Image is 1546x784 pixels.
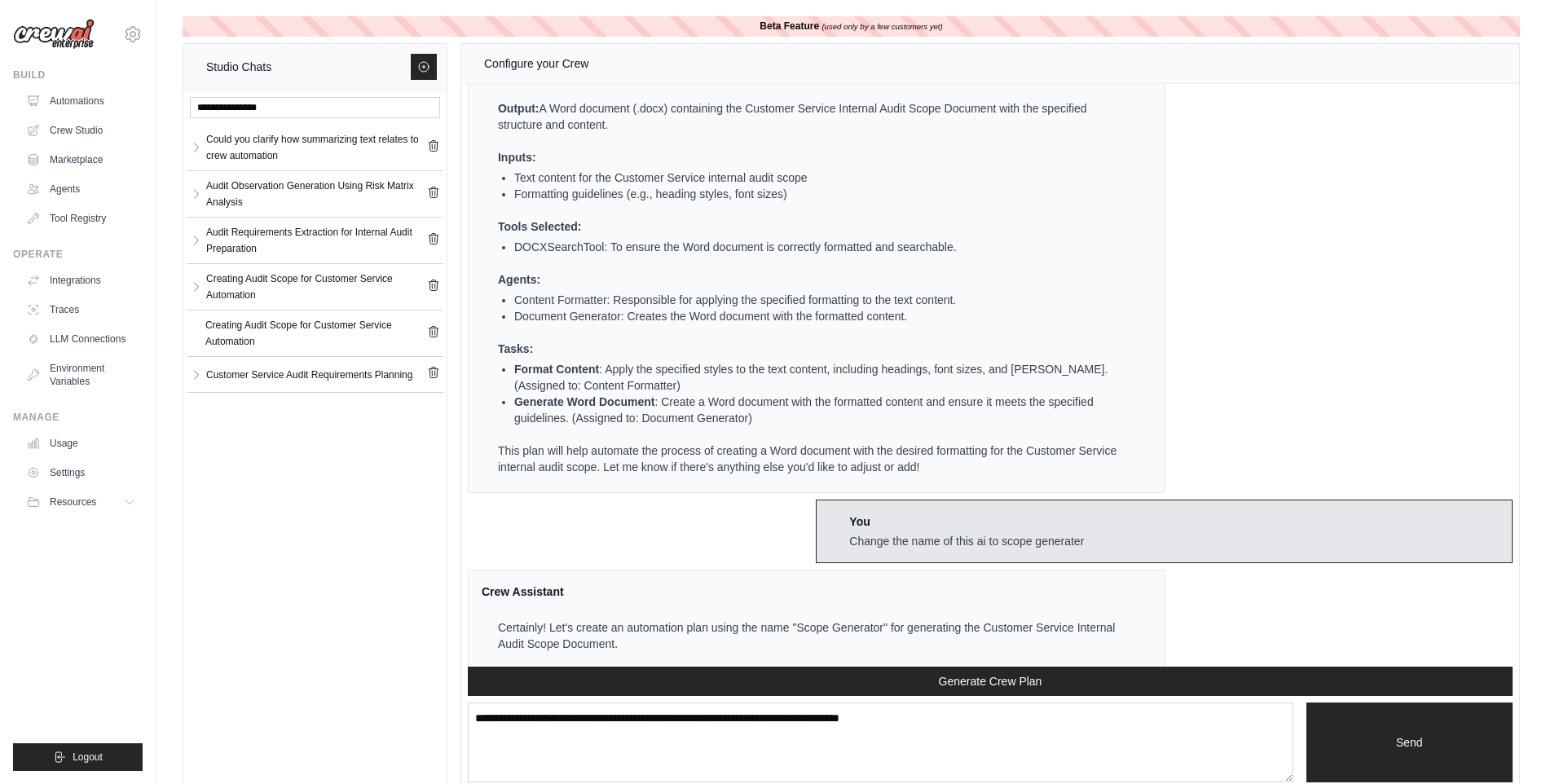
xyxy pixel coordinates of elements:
[20,355,143,394] a: Environment Variables
[206,367,412,383] div: Customer Service Audit Requirements Planning
[498,100,1131,133] p: A Word document (.docx) containing the Customer Service Internal Audit Scope Document with the sp...
[206,224,427,257] div: Audit Requirements Extraction for Internal Audit Preparation
[206,57,271,77] div: Studio Chats
[514,395,654,408] strong: Generate Word Document
[1306,703,1513,782] button: Send
[821,22,942,31] i: (used only by a few customers yet)
[514,361,1131,394] li: : Apply the specified styles to the text content, including headings, font sizes, and [PERSON_NAM...
[514,170,1131,186] li: Text content for the Customer Service internal audit scope
[498,619,1131,652] p: Certainly! Let's create an automation plan using the name "Scope Generator" for generating the Cu...
[20,326,143,352] a: LLM Connections
[206,271,427,303] div: Creating Audit Scope for Customer Service Automation
[498,220,581,233] strong: Tools Selected:
[760,20,819,32] b: Beta Feature
[203,178,427,210] a: Audit Observation Generation Using Risk Matrix Analysis
[498,273,540,286] strong: Agents:
[498,151,536,164] strong: Inputs:
[20,88,143,114] a: Automations
[20,489,143,515] button: Resources
[514,394,1131,426] li: : Create a Word document with the formatted content and ensure it meets the specified guidelines....
[13,68,143,81] div: Build
[20,460,143,486] a: Settings
[13,743,143,771] button: Logout
[73,751,103,764] span: Logout
[849,533,1084,549] div: Change the name of this ai to scope generater
[13,411,143,424] div: Manage
[206,131,427,164] div: Could you clarify how summarizing text relates to crew automation
[203,131,427,164] a: Could you clarify how summarizing text relates to crew automation
[514,239,1131,255] li: DOCXSearchTool: To ensure the Word document is correctly formatted and searchable.
[203,271,427,303] a: Creating Audit Scope for Customer Service Automation
[20,147,143,173] a: Marketplace
[13,19,95,50] img: Logo
[498,443,1131,475] p: This plan will help automate the process of creating a Word document with the desired formatting ...
[13,248,143,261] div: Operate
[20,430,143,456] a: Usage
[20,176,143,202] a: Agents
[20,117,143,143] a: Crew Studio
[20,297,143,323] a: Traces
[50,496,96,509] span: Resources
[484,54,588,73] div: Configure your Crew
[514,292,1131,308] li: Content Formatter: Responsible for applying the specified formatting to the text content.
[202,317,427,350] a: Creating Audit Scope for Customer Service Automation
[514,308,1131,324] li: Document Generator: Creates the Word document with the formatted content.
[514,186,1131,202] li: Formatting guidelines (e.g., heading styles, font sizes)
[482,584,1131,600] div: Crew Assistant
[498,342,533,355] strong: Tasks:
[20,205,143,231] a: Tool Registry
[498,102,540,115] strong: Output:
[205,317,427,350] div: Creating Audit Scope for Customer Service Automation
[849,513,1084,530] div: You
[203,363,427,385] a: Customer Service Audit Requirements Planning
[206,178,427,210] div: Audit Observation Generation Using Risk Matrix Analysis
[514,363,599,376] strong: Format Content
[468,667,1513,696] button: Generate Crew Plan
[203,224,427,257] a: Audit Requirements Extraction for Internal Audit Preparation
[20,267,143,293] a: Integrations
